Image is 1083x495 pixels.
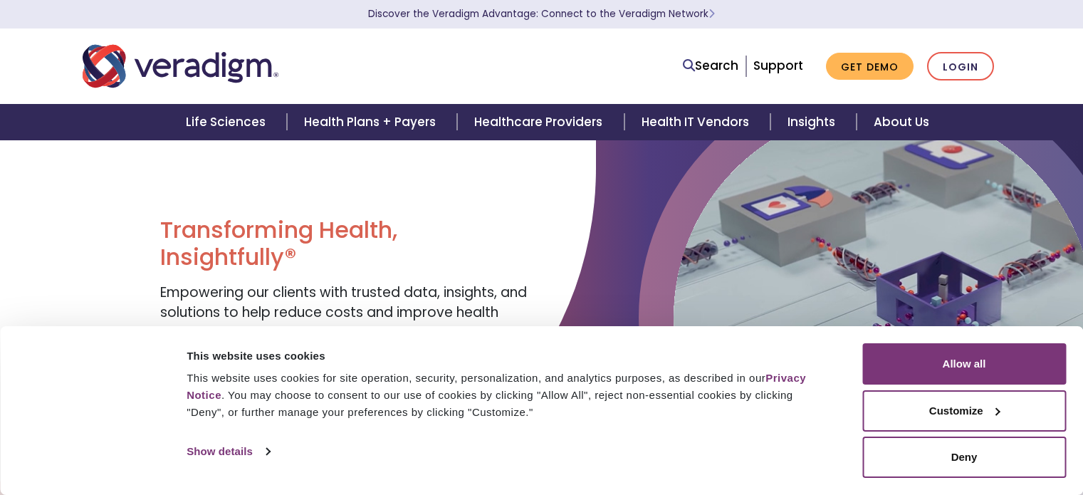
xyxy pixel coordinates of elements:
[287,104,457,140] a: Health Plans + Payers
[857,104,946,140] a: About Us
[683,56,738,75] a: Search
[187,370,830,421] div: This website uses cookies for site operation, security, personalization, and analytics purposes, ...
[457,104,624,140] a: Healthcare Providers
[187,348,830,365] div: This website uses cookies
[160,217,530,271] h1: Transforming Health, Insightfully®
[187,441,269,462] a: Show details
[368,7,715,21] a: Discover the Veradigm Advantage: Connect to the Veradigm NetworkLearn More
[826,53,914,80] a: Get Demo
[708,7,715,21] span: Learn More
[862,343,1066,385] button: Allow all
[169,104,287,140] a: Life Sciences
[862,390,1066,432] button: Customize
[160,283,527,343] span: Empowering our clients with trusted data, insights, and solutions to help reduce costs and improv...
[624,104,770,140] a: Health IT Vendors
[927,52,994,81] a: Login
[83,43,278,90] img: Veradigm logo
[753,57,803,74] a: Support
[770,104,857,140] a: Insights
[862,437,1066,478] button: Deny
